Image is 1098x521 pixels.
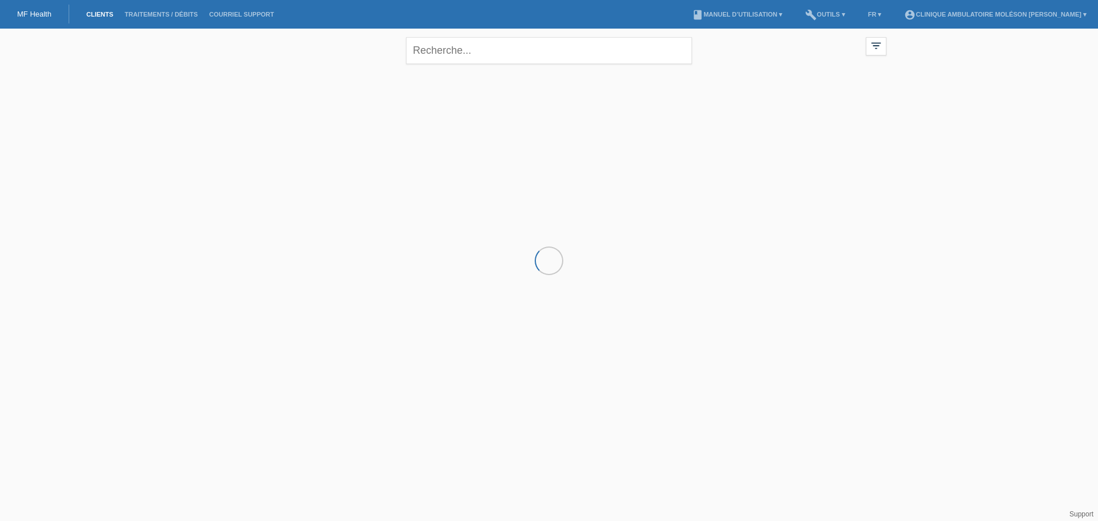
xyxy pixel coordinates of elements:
[692,9,703,21] i: book
[862,11,888,18] a: FR ▾
[204,11,280,18] a: Courriel Support
[1069,510,1093,518] a: Support
[119,11,204,18] a: Traitements / débits
[17,10,51,18] a: MF Health
[406,37,692,64] input: Recherche...
[81,11,119,18] a: Clients
[870,39,882,52] i: filter_list
[805,9,817,21] i: build
[904,9,916,21] i: account_circle
[799,11,850,18] a: buildOutils ▾
[898,11,1092,18] a: account_circleClinique ambulatoire Moléson [PERSON_NAME] ▾
[686,11,788,18] a: bookManuel d’utilisation ▾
